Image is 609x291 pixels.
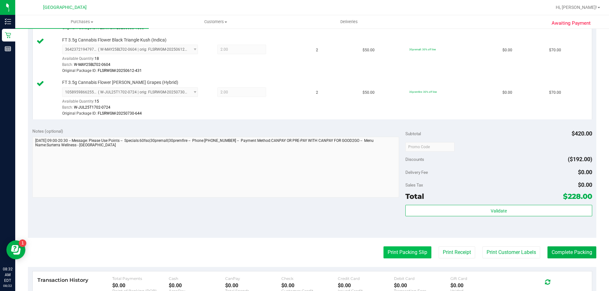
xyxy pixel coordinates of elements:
[3,283,12,288] p: 08/22
[409,48,436,51] span: 30premall: 30% off line
[502,47,512,53] span: $0.00
[5,18,11,25] inline-svg: Inventory
[169,282,225,288] div: $0.00
[32,129,63,134] span: Notes (optional)
[43,5,87,10] span: [GEOGRAPHIC_DATA]
[62,54,205,66] div: Available Quantity:
[112,282,169,288] div: $0.00
[405,170,428,175] span: Delivery Fee
[405,205,592,216] button: Validate
[282,15,416,28] a: Deliveries
[6,240,25,259] iframe: Resource center
[549,47,561,53] span: $70.00
[491,208,507,213] span: Validate
[15,19,149,25] span: Purchases
[62,111,97,116] span: Original Package ID:
[383,246,431,258] button: Print Packing Slip
[405,142,455,152] input: Promo Code
[405,154,424,165] span: Discounts
[62,68,97,73] span: Original Package ID:
[19,239,26,247] iframe: Resource center unread badge
[502,90,512,96] span: $0.00
[556,5,597,10] span: Hi, [PERSON_NAME]!
[338,282,394,288] div: $0.00
[439,246,475,258] button: Print Receipt
[405,192,424,201] span: Total
[149,19,282,25] span: Customers
[578,169,592,175] span: $0.00
[338,276,394,281] div: Credit Card
[62,97,205,109] div: Available Quantity:
[98,111,142,116] span: FLSRWGM-20250730-644
[98,68,142,73] span: FLSRWGM-20250612-431
[563,192,592,201] span: $228.00
[225,282,282,288] div: $0.00
[405,131,421,136] span: Subtotal
[572,130,592,137] span: $420.00
[15,15,149,28] a: Purchases
[62,62,73,67] span: Batch:
[62,37,167,43] span: FT 3.5g Cannabis Flower Black Triangle Kush (Indica)
[394,282,450,288] div: $0.00
[62,105,73,110] span: Batch:
[225,276,282,281] div: CanPay
[112,276,169,281] div: Total Payments
[95,56,99,61] span: 18
[95,99,99,104] span: 15
[405,182,423,187] span: Sales Tax
[363,90,375,96] span: $50.00
[149,15,282,28] a: Customers
[5,32,11,38] inline-svg: Retail
[3,266,12,283] p: 08:32 AM EDT
[409,90,437,93] span: 30premfire: 30% off line
[281,276,338,281] div: Check
[74,62,110,67] span: W-MAY25BLT02-0604
[169,276,225,281] div: Cash
[552,20,591,27] span: Awaiting Payment
[450,282,507,288] div: $0.00
[547,246,596,258] button: Complete Packing
[363,47,375,53] span: $50.00
[568,156,592,162] span: ($192.00)
[394,276,450,281] div: Debit Card
[482,246,540,258] button: Print Customer Labels
[74,105,110,110] span: W-JUL25T1702-0724
[316,90,318,96] span: 2
[5,46,11,52] inline-svg: Reports
[578,181,592,188] span: $0.00
[332,19,366,25] span: Deliveries
[62,79,178,85] span: FT 3.5g Cannabis Flower [PERSON_NAME] Grapes (Hybrid)
[281,282,338,288] div: $0.00
[450,276,507,281] div: Gift Card
[316,47,318,53] span: 2
[549,90,561,96] span: $70.00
